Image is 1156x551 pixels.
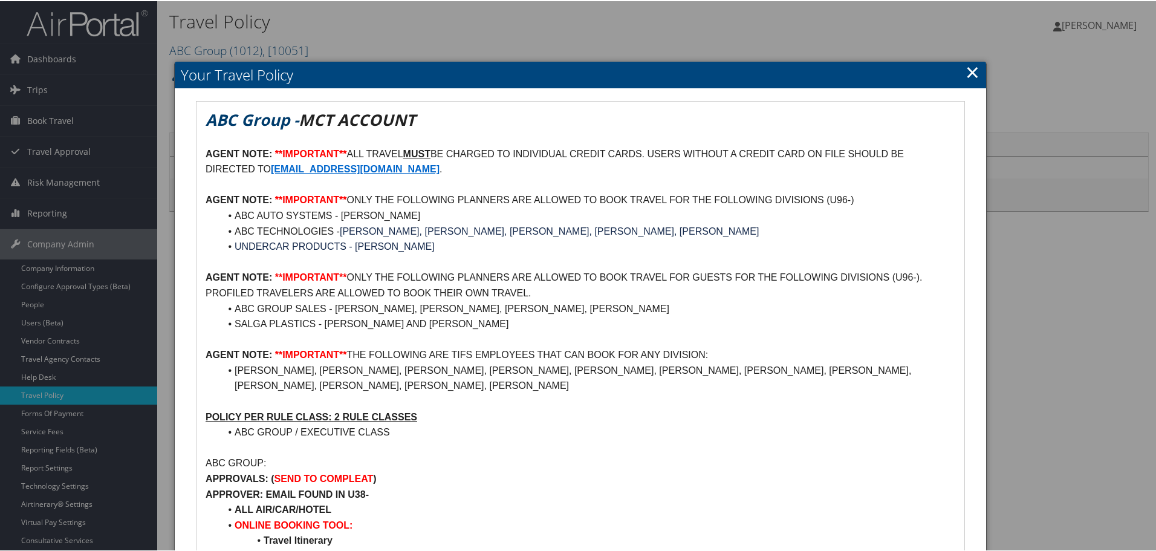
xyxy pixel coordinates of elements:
[274,472,374,483] strong: SEND TO COMPLEAT
[206,454,955,470] p: ABC GROUP:
[373,472,376,483] strong: )
[220,207,955,223] li: ABC AUTO SYSTEMS - [PERSON_NAME]
[220,362,955,393] li: [PERSON_NAME], [PERSON_NAME], [PERSON_NAME], [PERSON_NAME], [PERSON_NAME], [PERSON_NAME], [PERSON...
[966,59,979,83] a: Close
[235,519,352,529] strong: ONLINE BOOKING TOOL:
[271,472,274,483] strong: (
[220,423,955,439] li: ABC GROUP / EXECUTIVE CLASS
[206,271,272,281] strong: AGENT NOTE:
[403,148,430,158] u: MUST
[220,315,955,331] li: SALGA PLASTICS - [PERSON_NAME] AND [PERSON_NAME]
[220,223,955,238] li: ABC TECHNOLOGIES -
[235,503,331,514] strong: ALL AIR/CAR/HOTEL
[206,191,955,207] p: ONLY THE FOLLOWING PLANNERS ARE ALLOWED TO BOOK TRAVEL FOR THE FOLLOWING DIVISIONS (U96-)
[299,108,415,129] em: MCT ACCOUNT
[220,300,955,316] li: ABC GROUP SALES - [PERSON_NAME], [PERSON_NAME], [PERSON_NAME], [PERSON_NAME]
[175,60,986,87] h2: Your Travel Policy
[206,472,268,483] strong: APPROVALS:
[271,163,440,173] a: [EMAIL_ADDRESS][DOMAIN_NAME]
[340,225,759,235] span: [PERSON_NAME], [PERSON_NAME], [PERSON_NAME], [PERSON_NAME], [PERSON_NAME]
[206,269,955,299] p: ONLY THE FOLLOWING PLANNERS ARE ALLOWED TO BOOK TRAVEL FOR GUESTS FOR THE FOLLOWING DIVISIONS (U9...
[206,411,417,421] u: POLICY PER RULE CLASS: 2 RULE CLASSES
[206,108,299,129] em: ABC Group -
[235,240,435,250] span: UNDERCAR PRODUCTS - [PERSON_NAME]
[264,534,333,544] strong: Travel Itinerary
[206,348,272,359] strong: AGENT NOTE:
[206,145,955,176] p: ALL TRAVEL BE CHARGED TO INDIVIDUAL CREDIT CARDS. USERS WITHOUT A CREDIT CARD ON FILE SHOULD BE D...
[206,346,955,362] p: THE FOLLOWING ARE TIFS EMPLOYEES THAT CAN BOOK FOR ANY DIVISION:
[206,148,272,158] strong: AGENT NOTE:
[206,194,272,204] strong: AGENT NOTE:
[206,488,369,498] strong: APPROVER: EMAIL FOUND IN U38-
